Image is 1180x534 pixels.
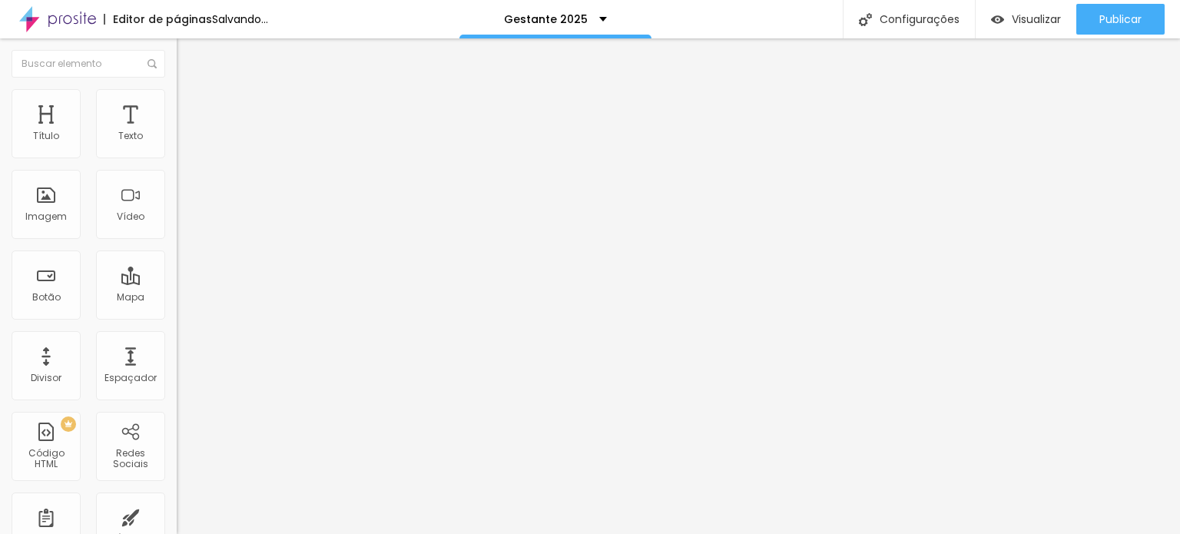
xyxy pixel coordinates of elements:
button: Visualizar [976,4,1076,35]
div: Editor de páginas [104,14,212,25]
div: Espaçador [104,373,157,383]
button: Publicar [1076,4,1165,35]
div: Salvando... [212,14,268,25]
div: Divisor [31,373,61,383]
img: Icone [147,59,157,68]
img: view-1.svg [991,13,1004,26]
span: Visualizar [1012,13,1061,25]
iframe: Editor [177,38,1180,534]
div: Imagem [25,211,67,222]
input: Buscar elemento [12,50,165,78]
p: Gestante 2025 [504,14,588,25]
div: Texto [118,131,143,141]
div: Mapa [117,292,144,303]
div: Título [33,131,59,141]
div: Vídeo [117,211,144,222]
span: Publicar [1099,13,1142,25]
div: Redes Sociais [100,448,161,470]
div: Código HTML [15,448,76,470]
div: Botão [32,292,61,303]
img: Icone [859,13,872,26]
